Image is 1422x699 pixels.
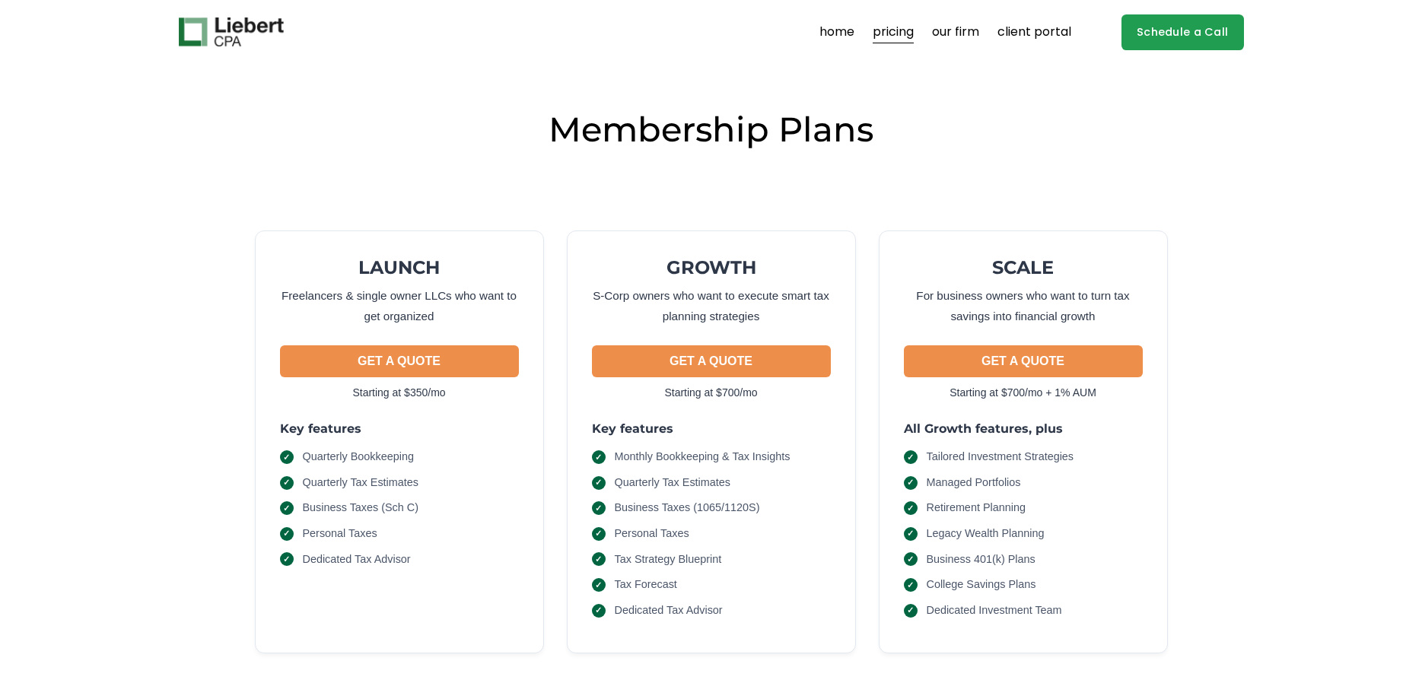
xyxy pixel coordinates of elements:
[615,526,689,542] span: Personal Taxes
[927,602,1062,619] span: Dedicated Investment Team
[1121,14,1244,50] a: Schedule a Call
[592,285,831,327] p: S-Corp owners who want to execute smart tax planning strategies
[592,345,831,377] button: GET A QUOTE
[927,475,1021,491] span: Managed Portfolios
[927,526,1045,542] span: Legacy Wealth Planning
[303,449,414,465] span: Quarterly Bookkeeping
[615,602,723,619] span: Dedicated Tax Advisor
[179,17,284,46] img: Liebert CPA
[280,285,519,327] p: Freelancers & single owner LLCs who want to get organized
[615,500,760,516] span: Business Taxes (1065/1120S)
[179,107,1244,151] h2: Membership Plans
[819,20,854,44] a: home
[873,20,914,44] a: pricing
[997,20,1071,44] a: client portal
[592,421,831,437] h3: Key features
[927,500,1026,516] span: Retirement Planning
[303,475,419,491] span: Quarterly Tax Estimates
[904,383,1143,402] p: Starting at $700/mo + 1% AUM
[592,256,831,279] h2: GROWTH
[303,526,377,542] span: Personal Taxes
[927,577,1036,593] span: College Savings Plans
[303,551,411,568] span: Dedicated Tax Advisor
[280,345,519,377] button: GET A QUOTE
[615,577,677,593] span: Tax Forecast
[927,551,1035,568] span: Business 401(k) Plans
[932,20,979,44] a: our firm
[904,285,1143,327] p: For business owners who want to turn tax savings into financial growth
[592,383,831,402] p: Starting at $700/mo
[280,383,519,402] p: Starting at $350/mo
[280,421,519,437] h3: Key features
[904,256,1143,279] h2: SCALE
[904,345,1143,377] button: GET A QUOTE
[927,449,1074,465] span: Tailored Investment Strategies
[904,421,1143,437] h3: All Growth features, plus
[303,500,419,516] span: Business Taxes (Sch C)
[615,551,722,568] span: Tax Strategy Blueprint
[615,475,731,491] span: Quarterly Tax Estimates
[615,449,791,465] span: Monthly Bookkeeping & Tax Insights
[280,256,519,279] h2: LAUNCH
